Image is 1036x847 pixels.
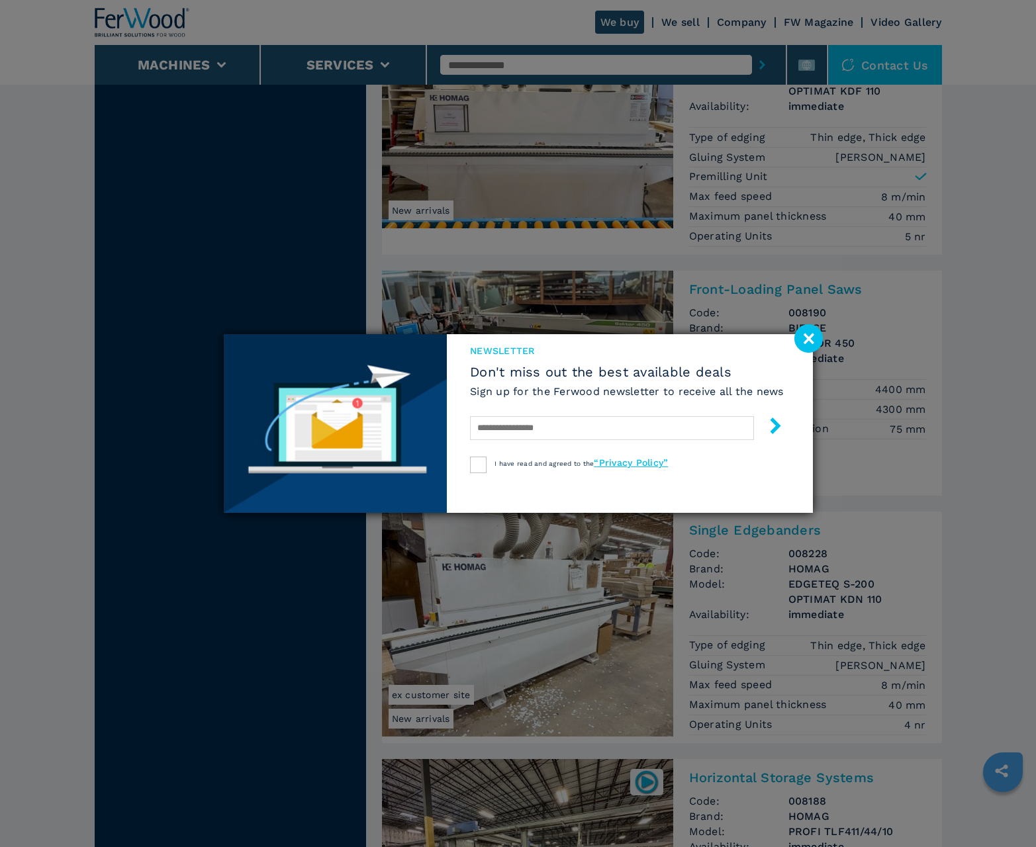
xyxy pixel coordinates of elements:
[754,412,784,443] button: submit-button
[494,460,668,467] span: I have read and agreed to the
[470,344,784,357] span: newsletter
[594,457,668,468] a: “Privacy Policy”
[224,334,447,513] img: Newsletter image
[470,364,784,380] span: Don't miss out the best available deals
[470,384,784,399] h6: Sign up for the Ferwood newsletter to receive all the news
